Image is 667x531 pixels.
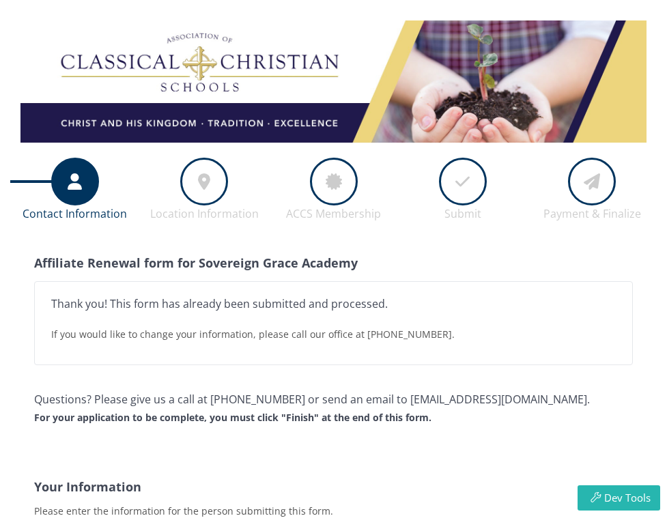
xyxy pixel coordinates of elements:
span: Submit [444,205,481,222]
span: Contact Information [23,205,127,222]
strong: For your application to be complete, you must click "Finish" at the end of this form. [34,411,431,424]
a: Location Information [139,158,268,222]
a: Payment & Finalize [528,158,657,222]
p: If you would like to change your information, please call our office at [PHONE_NUMBER]. [51,327,616,341]
span: Location Information [150,205,259,222]
p: Please enter the information for the person submitting this form. [34,504,633,518]
a: ACCS Membership [269,158,398,222]
span: Payment & Finalize [543,205,641,222]
a: Submit [398,158,527,222]
h3: Affiliate Renewal form for Sovereign Grace Academy [34,257,633,270]
span: ACCS Membership [286,205,381,222]
button: Dev Tools [578,485,660,511]
a: Contact Information [10,158,139,222]
strong: Your Information [34,478,141,495]
h4: Questions? Please give us a call at [PHONE_NUMBER] or send an email to [EMAIL_ADDRESS][DOMAIN_NAME]. [34,394,633,406]
h4: Thank you! This form has already been submitted and processed. [51,298,616,311]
